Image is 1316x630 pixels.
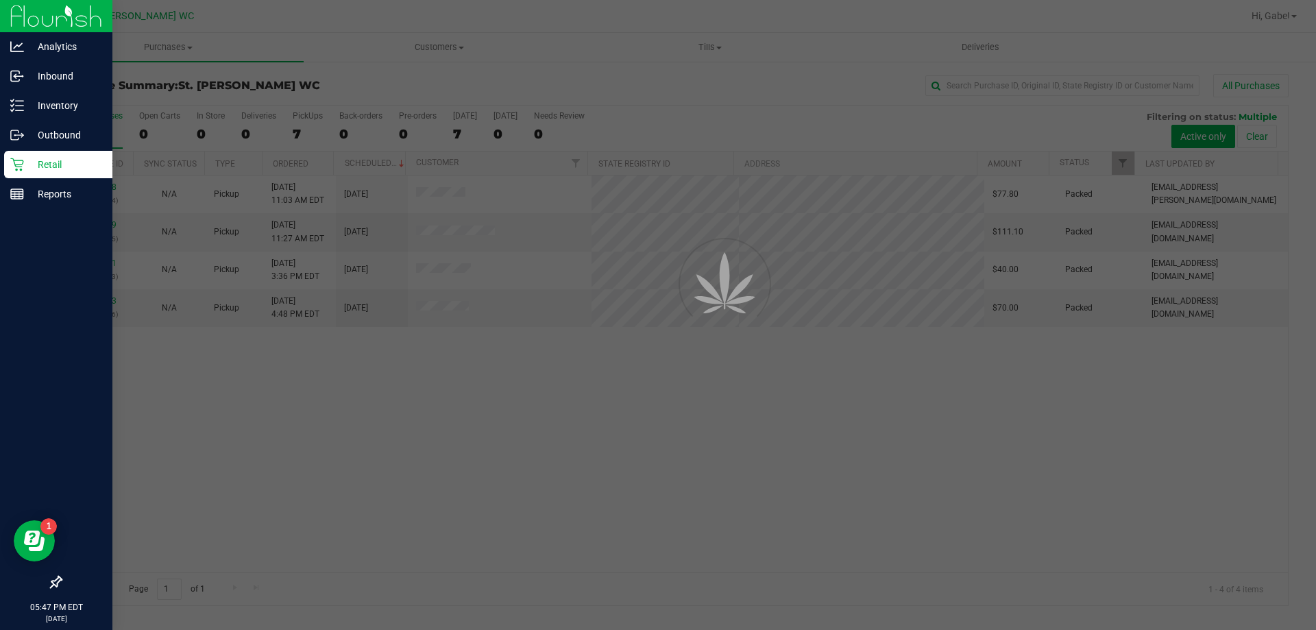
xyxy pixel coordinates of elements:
[10,128,24,142] inline-svg: Outbound
[10,187,24,201] inline-svg: Reports
[24,38,106,55] p: Analytics
[24,156,106,173] p: Retail
[6,614,106,624] p: [DATE]
[6,601,106,614] p: 05:47 PM EDT
[24,68,106,84] p: Inbound
[40,518,57,535] iframe: Resource center unread badge
[10,99,24,112] inline-svg: Inventory
[24,127,106,143] p: Outbound
[10,158,24,171] inline-svg: Retail
[24,97,106,114] p: Inventory
[10,69,24,83] inline-svg: Inbound
[10,40,24,53] inline-svg: Analytics
[14,520,55,561] iframe: Resource center
[24,186,106,202] p: Reports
